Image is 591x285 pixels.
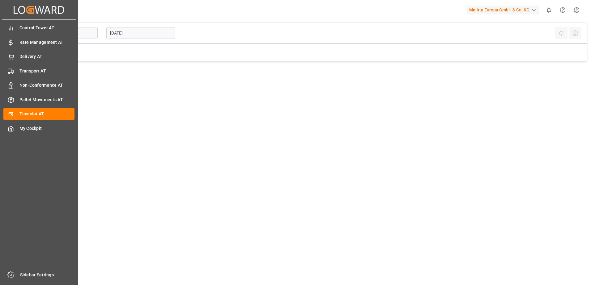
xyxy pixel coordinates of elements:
a: Transport AT [3,65,74,77]
span: Sidebar Settings [20,272,75,278]
span: Control Tower AT [19,25,75,31]
input: DD.MM.YYYY [106,27,175,39]
span: My Cockpit [19,125,75,132]
button: Melitta Europa GmbH & Co. KG [467,4,542,16]
button: show 0 new notifications [542,3,556,17]
a: Control Tower AT [3,22,74,34]
span: Transport AT [19,68,75,74]
a: Rate Management AT [3,36,74,48]
span: Non-Conformance AT [19,82,75,89]
a: Delivery AT [3,51,74,63]
a: Non-Conformance AT [3,79,74,91]
a: Pallet Movements AT [3,93,74,105]
a: Timeslot AT [3,108,74,120]
span: Pallet Movements AT [19,97,75,103]
div: Melitta Europa GmbH & Co. KG [467,6,539,14]
button: Help Center [556,3,570,17]
span: Timeslot AT [19,111,75,117]
span: Delivery AT [19,53,75,60]
span: Rate Management AT [19,39,75,46]
a: My Cockpit [3,122,74,134]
